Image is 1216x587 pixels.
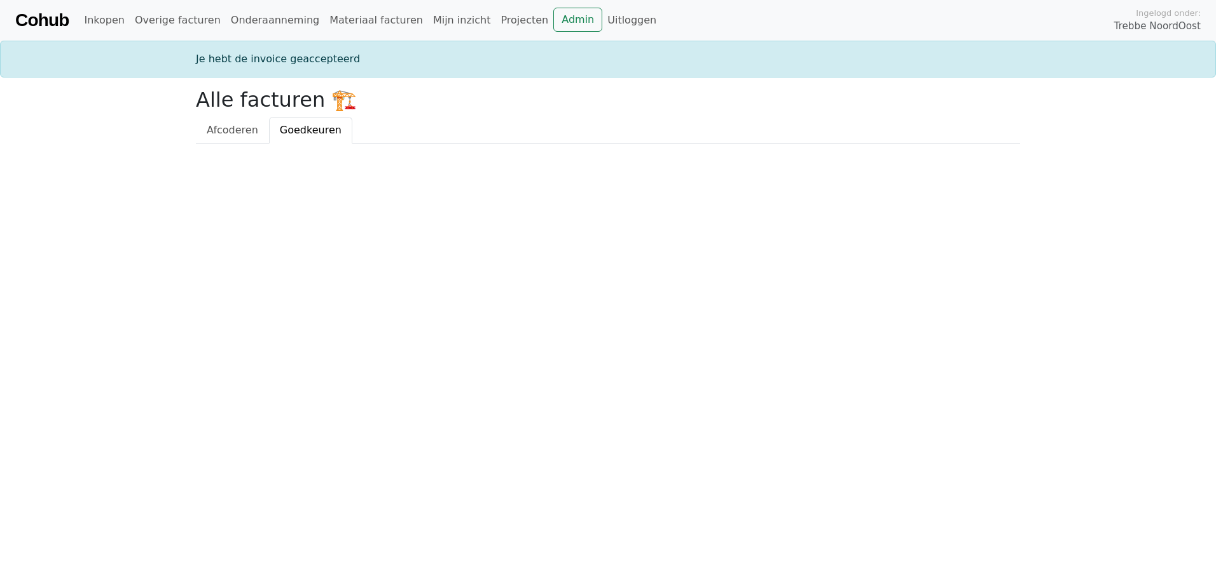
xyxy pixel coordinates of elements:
[428,8,496,33] a: Mijn inzicht
[130,8,226,33] a: Overige facturen
[79,8,129,33] a: Inkopen
[196,88,1020,112] h2: Alle facturen 🏗️
[553,8,602,32] a: Admin
[196,117,269,144] a: Afcoderen
[280,124,342,136] span: Goedkeuren
[188,51,1028,67] div: Je hebt de invoice geaccepteerd
[324,8,428,33] a: Materiaal facturen
[207,124,258,136] span: Afcoderen
[1136,7,1201,19] span: Ingelogd onder:
[269,117,352,144] a: Goedkeuren
[1114,19,1201,34] span: Trebbe NoordOost
[495,8,553,33] a: Projecten
[226,8,324,33] a: Onderaanneming
[15,5,69,36] a: Cohub
[602,8,661,33] a: Uitloggen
